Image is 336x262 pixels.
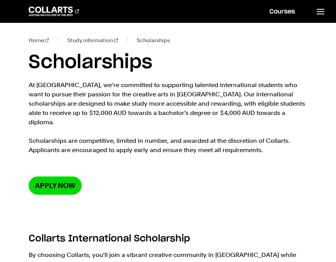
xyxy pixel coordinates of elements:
[29,36,49,45] a: Home
[29,80,307,155] p: At [GEOGRAPHIC_DATA], we’re committed to supporting talented international students who want to p...
[29,176,82,195] a: Apply now
[29,51,307,74] h1: Scholarships
[29,7,79,16] div: Go to homepage
[137,36,170,45] span: Scholarships
[29,232,307,246] h4: Collarts International Scholarship
[67,36,118,45] a: Study information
